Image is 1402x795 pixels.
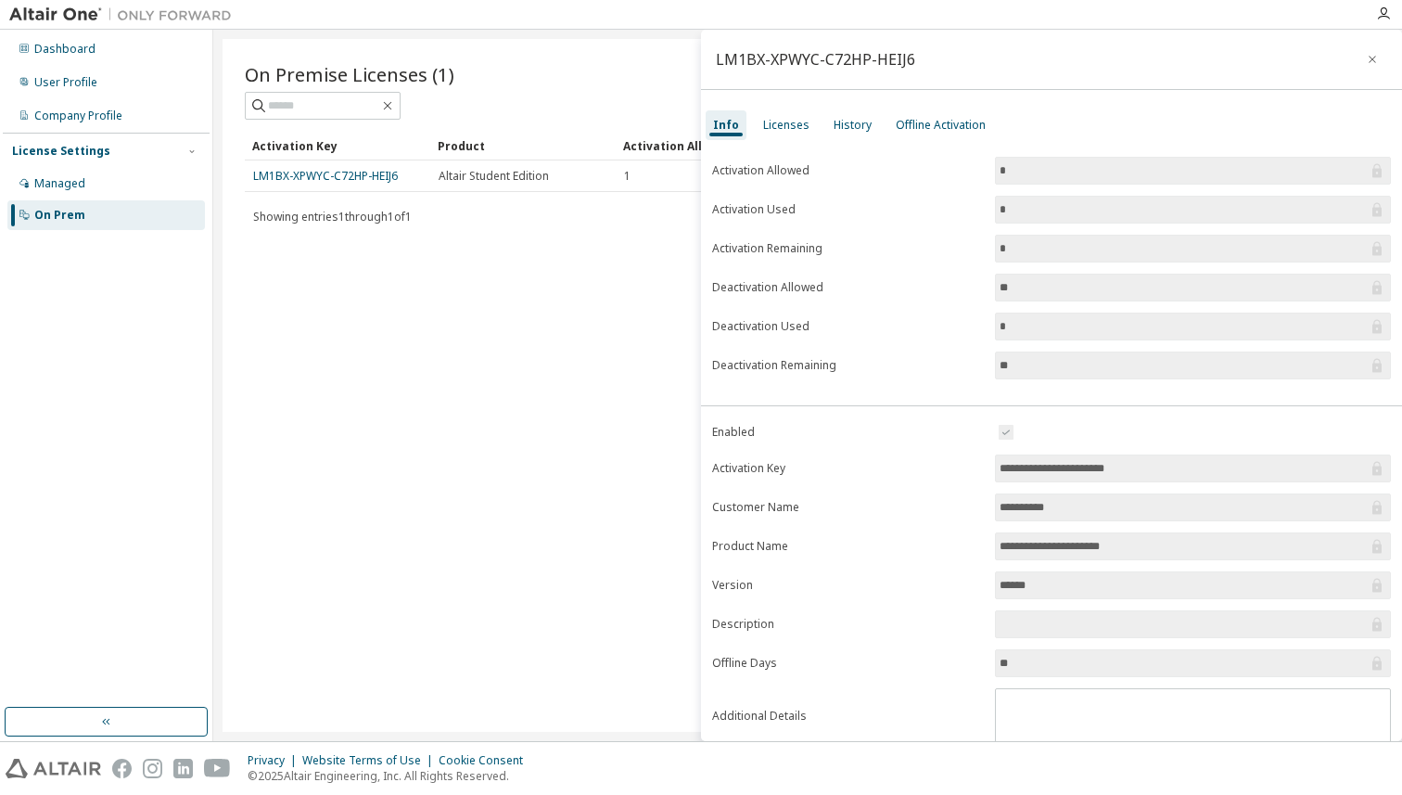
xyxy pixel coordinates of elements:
span: 1 [624,169,631,184]
label: Offline Days [712,656,984,671]
div: Offline Activation [896,118,986,133]
label: Customer Name [712,500,984,515]
img: Altair One [9,6,241,24]
a: LM1BX-XPWYC-C72HP-HEIJ6 [253,168,398,184]
label: Deactivation Remaining [712,358,984,373]
label: Description [712,617,984,632]
div: Activation Key [252,131,423,160]
label: Activation Used [712,202,984,217]
span: Altair Student Edition [439,169,549,184]
span: Showing entries 1 through 1 of 1 [253,209,412,224]
img: altair_logo.svg [6,759,101,778]
div: Dashboard [34,42,96,57]
label: Additional Details [712,709,984,724]
div: Info [713,118,739,133]
div: Privacy [248,753,302,768]
div: Website Terms of Use [302,753,439,768]
img: facebook.svg [112,759,132,778]
label: Deactivation Used [712,319,984,334]
img: linkedin.svg [173,759,193,778]
div: Company Profile [34,109,122,123]
div: User Profile [34,75,97,90]
label: Product Name [712,539,984,554]
label: Enabled [712,425,984,440]
div: License Settings [12,144,110,159]
span: On Premise Licenses (1) [245,61,454,87]
label: Activation Allowed [712,163,984,178]
label: Activation Key [712,461,984,476]
img: instagram.svg [143,759,162,778]
label: Version [712,578,984,593]
div: LM1BX-XPWYC-C72HP-HEIJ6 [716,52,915,67]
div: Cookie Consent [439,753,534,768]
div: Product [438,131,608,160]
label: Activation Remaining [712,241,984,256]
div: Licenses [763,118,809,133]
div: Managed [34,176,85,191]
label: Deactivation Allowed [712,280,984,295]
p: © 2025 Altair Engineering, Inc. All Rights Reserved. [248,768,534,784]
div: On Prem [34,208,85,223]
div: Activation Allowed [623,131,794,160]
img: youtube.svg [204,759,231,778]
div: History [834,118,872,133]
